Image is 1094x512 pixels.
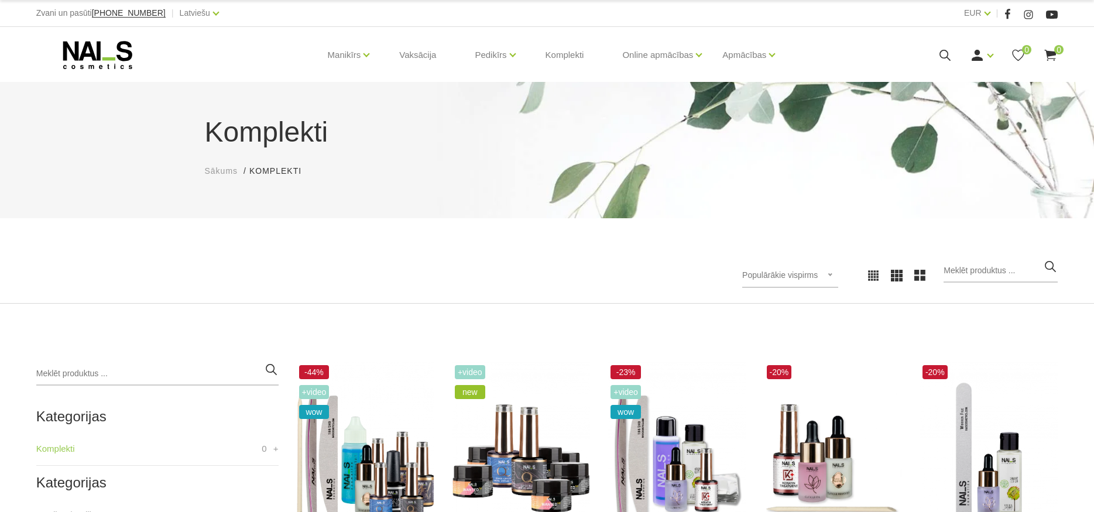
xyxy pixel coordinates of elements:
span: -44% [299,365,330,379]
span: 0 [1022,45,1031,54]
a: Pedikīrs [475,32,506,78]
span: -23% [611,365,641,379]
span: new [455,385,485,399]
a: 0 [1043,48,1058,63]
span: wow [299,405,330,419]
span: wow [611,405,641,419]
a: 0 [1011,48,1026,63]
span: +Video [299,385,330,399]
span: 0 [262,442,266,456]
a: Komplekti [536,27,594,83]
a: + [273,442,279,456]
span: [PHONE_NUMBER] [92,8,166,18]
h2: Kategorijas [36,409,279,424]
span: +Video [611,385,641,399]
span: -20% [767,365,792,379]
span: -20% [922,365,948,379]
input: Meklēt produktus ... [36,362,279,386]
span: Sākums [205,166,238,176]
span: 0 [1054,45,1064,54]
a: Manikīrs [328,32,361,78]
div: Zvani un pasūti [36,6,166,20]
a: Online apmācības [622,32,693,78]
h1: Komplekti [205,111,890,153]
span: +Video [455,365,485,379]
a: Sākums [205,165,238,177]
a: Komplekti [36,442,75,456]
a: [PHONE_NUMBER] [92,9,166,18]
a: Apmācības [722,32,766,78]
span: Populārākie vispirms [742,270,818,280]
a: EUR [964,6,982,20]
input: Meklēt produktus ... [944,259,1058,283]
span: | [172,6,174,20]
li: Komplekti [249,165,313,177]
a: Vaksācija [390,27,445,83]
a: Latviešu [180,6,210,20]
h2: Kategorijas [36,475,279,490]
span: | [996,6,999,20]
